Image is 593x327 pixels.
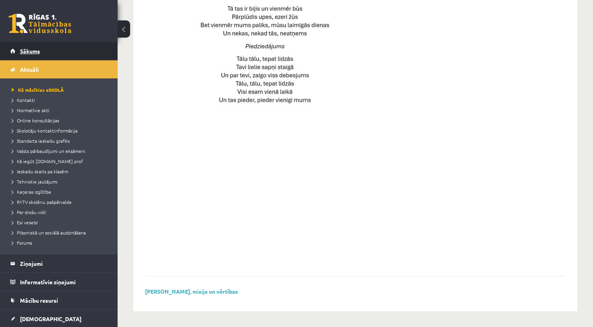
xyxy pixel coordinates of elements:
span: Ieskaišu skaits pa klasēm [12,168,68,174]
a: Karjeras izglītība [12,188,110,195]
span: Kontakti [12,97,35,103]
a: Forums [12,239,110,246]
a: Pilsoniskā un sociālā audzināšana [12,229,110,236]
a: Kā mācīties eSKOLĀ [12,86,110,93]
a: Sākums [10,42,108,60]
a: Mācību resursi [10,291,108,309]
span: Online konsultācijas [12,117,59,124]
span: Kā mācīties eSKOLĀ [12,87,64,93]
a: Tehniskie jautājumi [12,178,110,185]
a: Standarta ieskaišu grafiks [12,137,110,144]
span: Karjeras izglītība [12,189,51,195]
span: Normatīvie akti [12,107,49,113]
legend: Informatīvie ziņojumi [20,273,108,291]
a: [PERSON_NAME], misija un vērtības [145,288,238,295]
span: Kā iegūt [DOMAIN_NAME] prof [12,158,83,164]
a: Par drošu vidi! [12,209,110,216]
span: Aktuāli [20,66,39,73]
a: Ziņojumi [10,254,108,272]
a: Normatīvie akti [12,107,110,114]
span: Standarta ieskaišu grafiks [12,138,70,144]
span: Skolotāju kontaktinformācija [12,127,78,134]
legend: Ziņojumi [20,254,108,272]
span: R1TV skolēnu pašpārvalde [12,199,72,205]
a: Informatīvie ziņojumi [10,273,108,291]
a: Kā iegūt [DOMAIN_NAME] prof [12,158,110,165]
a: Esi vesels! [12,219,110,226]
a: Ieskaišu skaits pa klasēm [12,168,110,175]
span: Par drošu vidi! [12,209,46,215]
a: Valsts pārbaudījumi un eksāmeni [12,147,110,154]
span: Mācību resursi [20,297,58,304]
a: Skolotāju kontaktinformācija [12,127,110,134]
a: Kontakti [12,96,110,104]
span: Sākums [20,47,40,54]
span: Valsts pārbaudījumi un eksāmeni [12,148,85,154]
a: Online konsultācijas [12,117,110,124]
span: Tehniskie jautājumi [12,178,58,185]
a: R1TV skolēnu pašpārvalde [12,198,110,205]
span: [DEMOGRAPHIC_DATA] [20,315,82,322]
a: Rīgas 1. Tālmācības vidusskola [9,14,71,33]
span: Forums [12,240,32,246]
a: Aktuāli [10,60,108,78]
span: Pilsoniskā un sociālā audzināšana [12,229,86,236]
span: Esi vesels! [12,219,38,225]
